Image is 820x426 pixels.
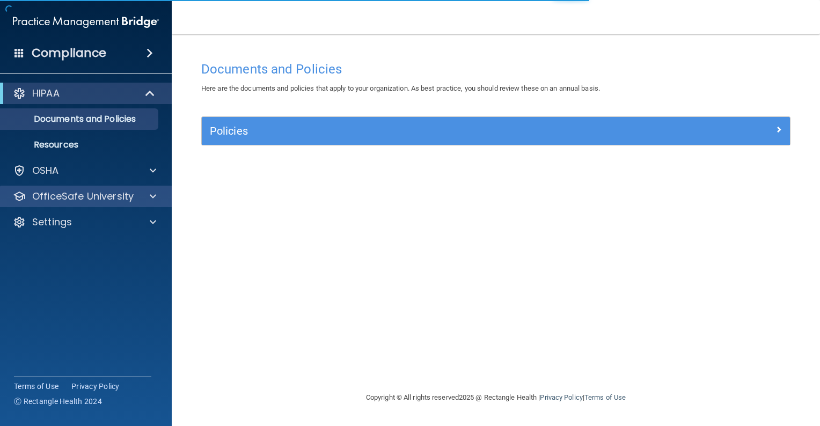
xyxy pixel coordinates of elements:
h4: Compliance [32,46,106,61]
h5: Policies [210,125,635,137]
div: Copyright © All rights reserved 2025 @ Rectangle Health | | [300,380,692,415]
img: PMB logo [13,11,159,33]
p: HIPAA [32,87,60,100]
a: Privacy Policy [540,393,582,401]
p: Documents and Policies [7,114,153,124]
h4: Documents and Policies [201,62,790,76]
a: HIPAA [13,87,156,100]
p: OSHA [32,164,59,177]
a: Terms of Use [584,393,626,401]
a: Privacy Policy [71,381,120,392]
p: OfficeSafe University [32,190,134,203]
a: Settings [13,216,156,229]
a: OSHA [13,164,156,177]
a: OfficeSafe University [13,190,156,203]
p: Settings [32,216,72,229]
p: Resources [7,139,153,150]
span: Here are the documents and policies that apply to your organization. As best practice, you should... [201,84,600,92]
a: Policies [210,122,782,139]
span: Ⓒ Rectangle Health 2024 [14,396,102,407]
a: Terms of Use [14,381,58,392]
